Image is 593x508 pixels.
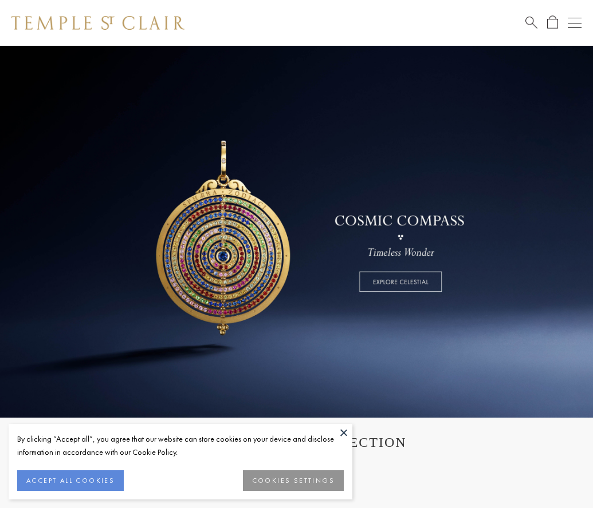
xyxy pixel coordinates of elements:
a: Open Shopping Bag [547,15,558,30]
button: Open navigation [568,16,582,30]
img: Temple St. Clair [11,16,184,30]
button: ACCEPT ALL COOKIES [17,470,124,491]
button: COOKIES SETTINGS [243,470,344,491]
div: By clicking “Accept all”, you agree that our website can store cookies on your device and disclos... [17,432,344,459]
a: Search [525,15,537,30]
